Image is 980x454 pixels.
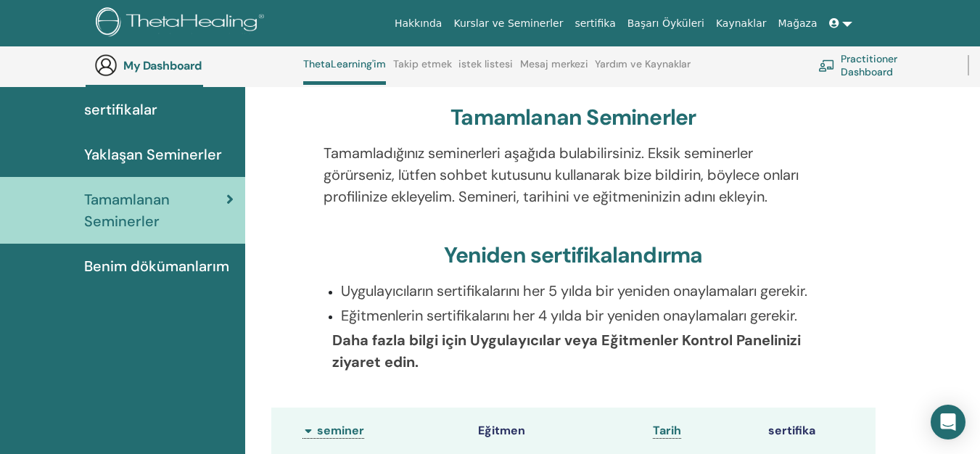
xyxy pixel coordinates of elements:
[94,54,118,77] img: generic-user-icon.jpg
[772,10,823,37] a: Mağaza
[448,10,569,37] a: Kurslar ve Seminerler
[450,104,696,131] h3: Tamamlanan Seminerler
[389,10,448,37] a: Hakkında
[653,423,681,438] span: Tarih
[818,59,835,73] img: chalkboard-teacher.svg
[84,144,222,165] span: Yaklaşan Seminerler
[84,99,157,120] span: sertifikalar
[341,280,823,302] p: Uygulayıcıların sertifikalarını her 5 yılda bir yeniden onaylamaları gerekir.
[622,10,710,37] a: Başarı Öyküleri
[520,58,588,81] a: Mesaj merkezi
[710,10,773,37] a: Kaynaklar
[569,10,621,37] a: sertifika
[84,255,229,277] span: Benim dökümanlarım
[84,189,226,232] span: Tamamlanan Seminerler
[123,59,268,73] h3: My Dashboard
[444,242,702,268] h3: Yeniden sertifikalandırma
[393,58,452,81] a: Takip etmek
[653,423,681,439] a: Tarih
[761,408,876,454] th: sertifika
[595,58,691,81] a: Yardım ve Kaynaklar
[341,305,823,326] p: Eğitmenlerin sertifikalarını her 4 yılda bir yeniden onaylamaları gerekir.
[303,58,386,85] a: ThetaLearning'im
[96,7,269,40] img: logo.png
[324,142,823,207] p: Tamamladığınız seminerleri aşağıda bulabilirsiniz. Eksik seminerler görürseniz, lütfen sohbet kut...
[818,49,950,81] a: Practitioner Dashboard
[471,408,646,454] th: Eğitmen
[332,331,801,371] b: Daha fazla bilgi için Uygulayıcılar veya Eğitmenler Kontrol Panelinizi ziyaret edin.
[458,58,513,81] a: istek listesi
[931,405,965,439] div: Open Intercom Messenger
